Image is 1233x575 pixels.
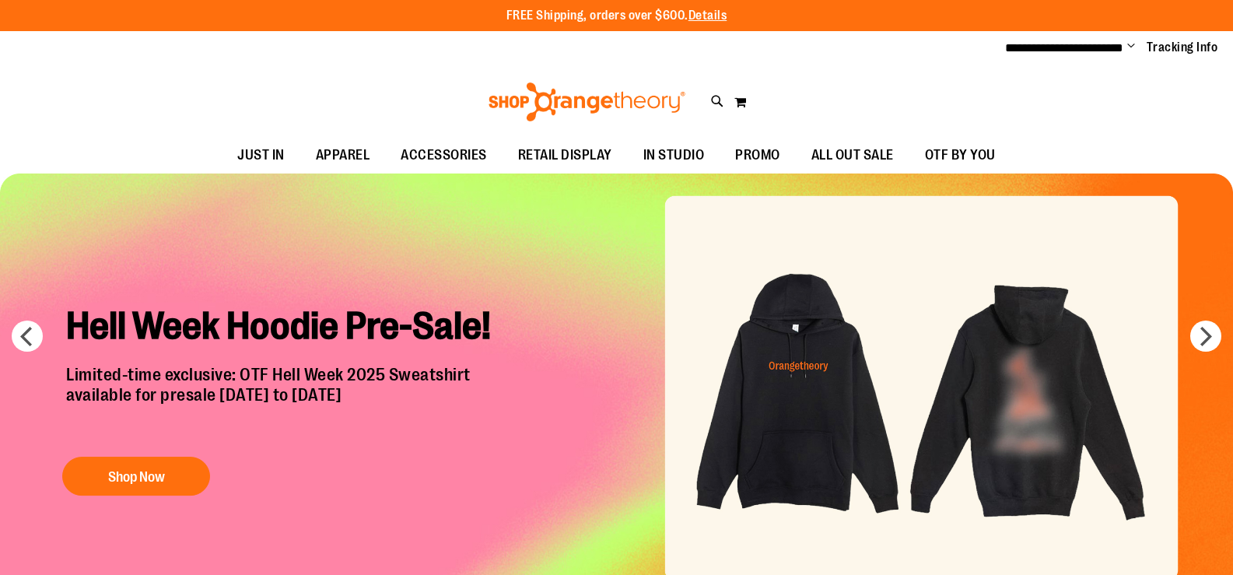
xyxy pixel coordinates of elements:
[1127,40,1135,55] button: Account menu
[401,138,487,173] span: ACCESSORIES
[735,138,780,173] span: PROMO
[62,457,210,496] button: Shop Now
[12,321,43,352] button: prev
[518,138,612,173] span: RETAIL DISPLAY
[1147,39,1218,56] a: Tracking Info
[237,138,285,173] span: JUST IN
[486,82,688,121] img: Shop Orangetheory
[643,138,705,173] span: IN STUDIO
[506,7,727,25] p: FREE Shipping, orders over $600.
[925,138,996,173] span: OTF BY YOU
[54,365,518,441] p: Limited-time exclusive: OTF Hell Week 2025 Sweatshirt available for presale [DATE] to [DATE]
[1190,321,1221,352] button: next
[688,9,727,23] a: Details
[316,138,370,173] span: APPAREL
[811,138,894,173] span: ALL OUT SALE
[54,291,518,365] h2: Hell Week Hoodie Pre-Sale!
[54,291,518,503] a: Hell Week Hoodie Pre-Sale! Limited-time exclusive: OTF Hell Week 2025 Sweatshirtavailable for pre...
